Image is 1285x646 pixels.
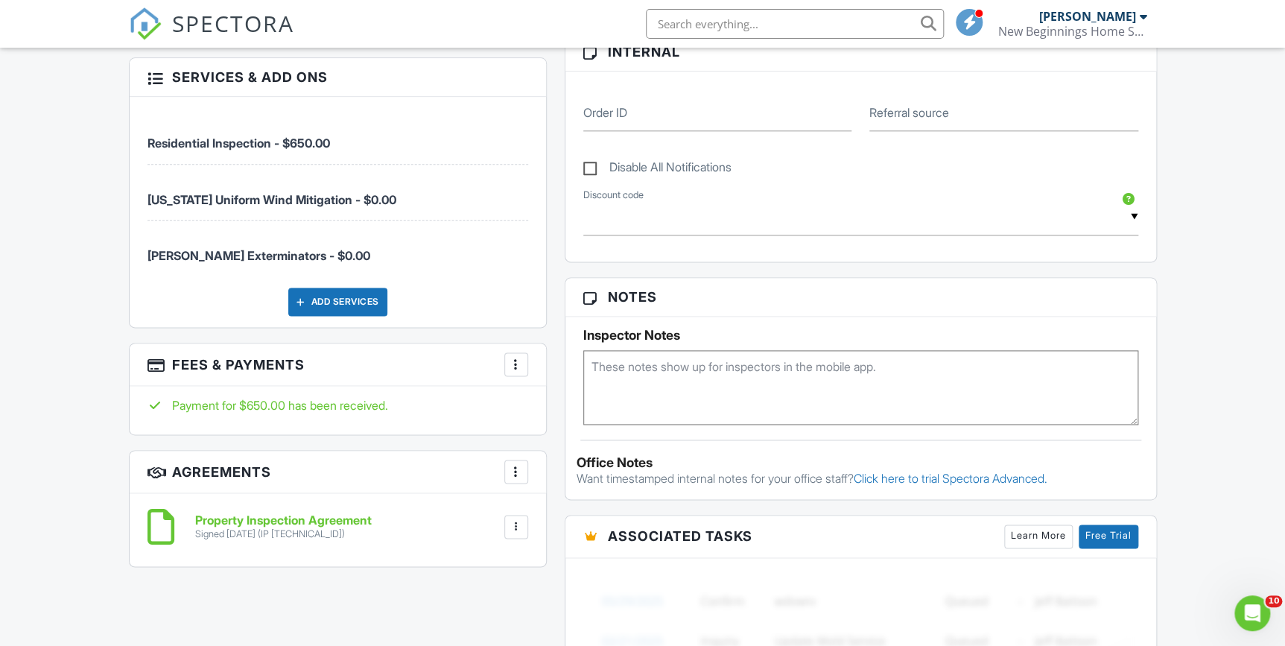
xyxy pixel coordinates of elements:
a: Free Trial [1079,525,1138,548]
div: [PERSON_NAME] [1039,9,1136,24]
iframe: Intercom live chat [1234,595,1270,631]
span: Residential Inspection - $650.00 [147,136,330,151]
input: Search everything... [646,9,944,39]
div: Payment for $650.00 has been received. [147,397,528,414]
h5: Inspector Notes [583,328,1138,343]
div: Office Notes [577,455,1145,470]
div: Add Services [288,288,387,316]
h3: Agreements [130,451,546,493]
h3: Internal [565,33,1156,72]
li: Service: Residential Inspection [147,108,528,164]
span: 10 [1265,595,1282,607]
h3: Fees & Payments [130,343,546,386]
label: Disable All Notifications [583,160,732,179]
a: Property Inspection Agreement Signed [DATE] (IP [TECHNICAL_ID]) [195,514,372,540]
label: Order ID [583,104,627,121]
a: Click here to trial Spectora Advanced. [854,471,1047,486]
span: [US_STATE] Uniform Wind Mitigation - $0.00 [147,192,396,207]
div: New Beginnings Home Services, LLC [998,24,1147,39]
div: Signed [DATE] (IP [TECHNICAL_ID]) [195,528,372,540]
label: Discount code [583,189,644,202]
h3: Notes [565,278,1156,317]
a: Learn More [1004,525,1073,548]
label: Referral source [869,104,949,121]
span: Associated Tasks [608,526,752,546]
h6: Property Inspection Agreement [195,514,372,528]
p: Want timestamped internal notes for your office staff? [577,470,1145,487]
img: The Best Home Inspection Software - Spectora [129,7,162,40]
li: Service: Hughes Exterminators [147,221,528,276]
h3: Services & Add ons [130,58,546,97]
span: [PERSON_NAME] Exterminators - $0.00 [147,248,370,263]
li: Service: Florida Uniform Wind Mitigation [147,165,528,221]
a: SPECTORA [129,20,294,51]
span: SPECTORA [172,7,294,39]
